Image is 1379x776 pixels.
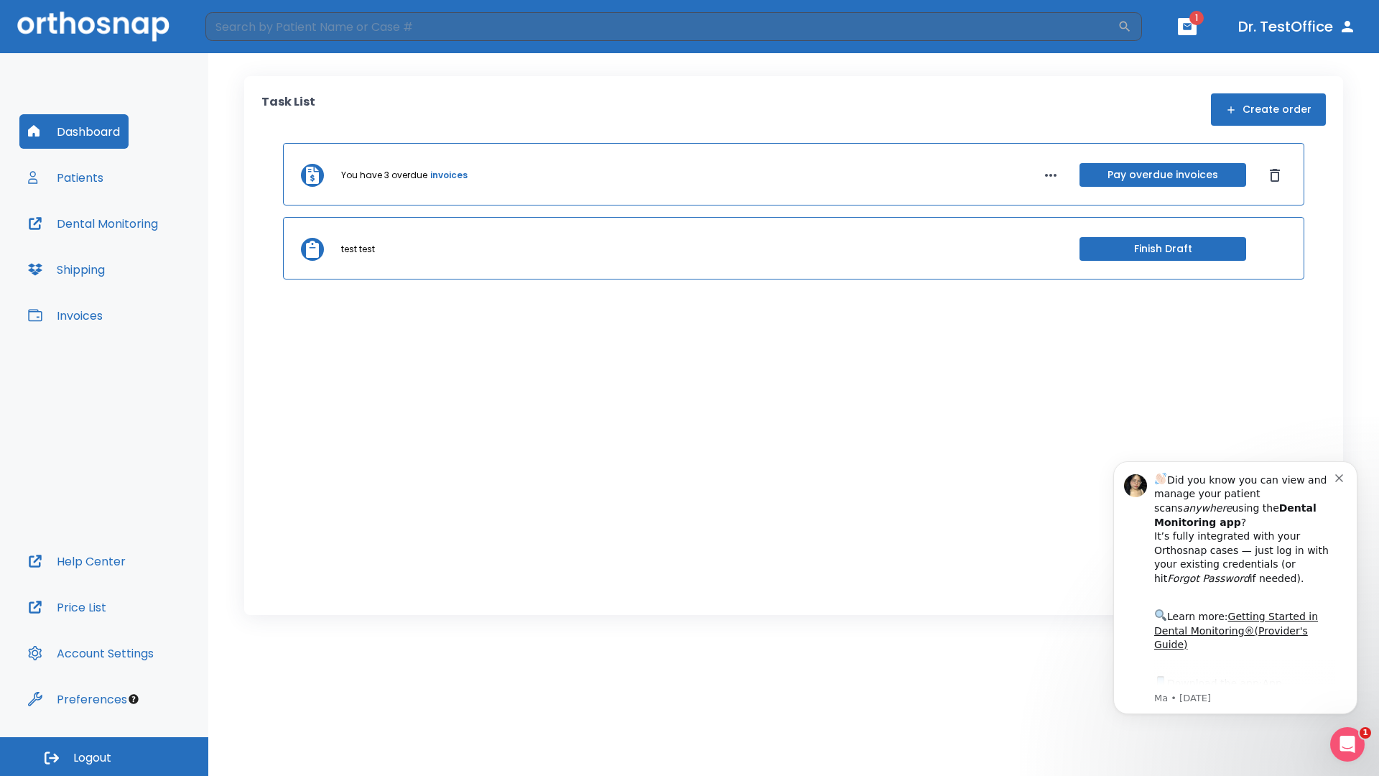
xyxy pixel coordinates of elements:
[73,750,111,766] span: Logout
[127,693,140,706] div: Tooltip anchor
[1079,163,1246,187] button: Pay overdue invoices
[1079,237,1246,261] button: Finish Draft
[1360,727,1371,739] span: 1
[19,114,129,149] button: Dashboard
[62,234,243,308] div: Download the app: | ​ Let us know if you need help getting started!
[19,682,136,716] button: Preferences
[19,544,134,578] button: Help Center
[19,636,162,670] button: Account Settings
[62,238,190,264] a: App Store
[243,31,255,42] button: Dismiss notification
[341,243,375,256] p: test test
[19,590,115,624] button: Price List
[19,206,167,241] button: Dental Monitoring
[205,12,1118,41] input: Search by Patient Name or Case #
[1232,14,1362,40] button: Dr. TestOffice
[1211,93,1326,126] button: Create order
[1263,164,1286,187] button: Dismiss
[19,298,111,333] button: Invoices
[19,160,112,195] button: Patients
[1330,727,1365,762] iframe: Intercom live chat
[62,252,243,265] p: Message from Ma, sent 2w ago
[1189,11,1204,25] span: 1
[430,169,468,182] a: invoices
[1092,440,1379,737] iframe: Intercom notifications message
[19,252,113,287] button: Shipping
[341,169,427,182] p: You have 3 overdue
[17,11,170,41] img: Orthosnap
[261,93,315,126] p: Task List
